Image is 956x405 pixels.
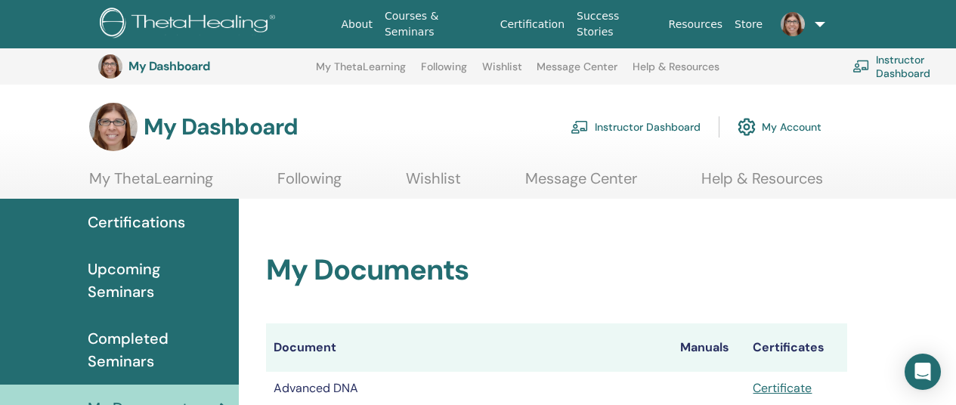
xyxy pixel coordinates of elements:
[100,8,280,42] img: logo.png
[89,169,213,199] a: My ThetaLearning
[336,11,379,39] a: About
[88,211,185,233] span: Certifications
[673,323,745,372] th: Manuals
[277,169,342,199] a: Following
[421,60,467,85] a: Following
[144,113,298,141] h3: My Dashboard
[745,323,847,372] th: Certificates
[88,327,227,373] span: Completed Seminars
[781,12,805,36] img: default.jpg
[701,169,823,199] a: Help & Resources
[494,11,571,39] a: Certification
[663,11,729,39] a: Resources
[406,169,461,199] a: Wishlist
[905,354,941,390] div: Open Intercom Messenger
[738,114,756,140] img: cog.svg
[379,2,494,46] a: Courses & Seminars
[753,380,812,396] a: Certificate
[571,120,589,134] img: chalkboard-teacher.svg
[738,110,821,144] a: My Account
[88,258,227,303] span: Upcoming Seminars
[537,60,617,85] a: Message Center
[266,253,847,288] h2: My Documents
[128,59,280,73] h3: My Dashboard
[482,60,522,85] a: Wishlist
[852,60,870,73] img: chalkboard-teacher.svg
[266,372,673,405] td: Advanced DNA
[316,60,406,85] a: My ThetaLearning
[571,2,662,46] a: Success Stories
[571,110,701,144] a: Instructor Dashboard
[98,54,122,79] img: default.jpg
[525,169,637,199] a: Message Center
[266,323,673,372] th: Document
[633,60,719,85] a: Help & Resources
[729,11,769,39] a: Store
[89,103,138,151] img: default.jpg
